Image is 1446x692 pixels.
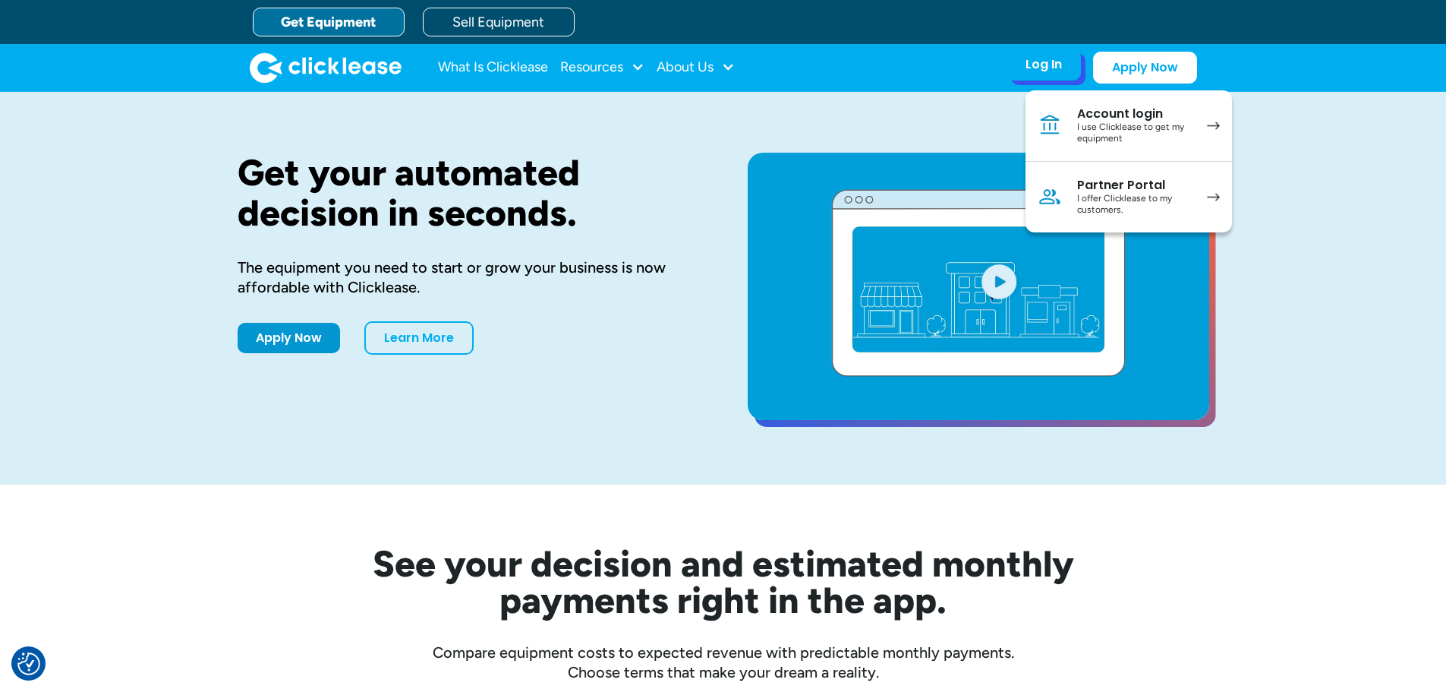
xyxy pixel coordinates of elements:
div: Compare equipment costs to expected revenue with predictable monthly payments. Choose terms that ... [238,643,1209,682]
div: Resources [560,52,644,83]
a: open lightbox [748,153,1209,420]
a: home [250,52,402,83]
img: arrow [1207,193,1220,201]
img: arrow [1207,122,1220,130]
h1: Get your automated decision in seconds. [238,153,699,233]
a: Sell Equipment [423,8,575,36]
a: Apply Now [238,323,340,353]
div: Log In [1025,57,1062,72]
a: What Is Clicklease [438,52,548,83]
div: Account login [1077,106,1192,122]
a: Get Equipment [253,8,405,36]
div: The equipment you need to start or grow your business is now affordable with Clicklease. [238,258,699,297]
img: Blue play button logo on a light blue circular background [978,260,1019,302]
div: I use Clicklease to get my equipment [1077,122,1192,145]
button: Consent Preferences [17,653,40,675]
a: Apply Now [1093,52,1197,84]
a: Learn More [364,321,474,355]
img: Person icon [1038,185,1062,209]
a: Account loginI use Clicklease to get my equipment [1025,90,1232,162]
div: About Us [657,52,735,83]
img: Revisit consent button [17,653,40,675]
img: Bank icon [1038,113,1062,137]
img: Clicklease logo [250,52,402,83]
div: I offer Clicklease to my customers. [1077,193,1192,216]
a: Partner PortalI offer Clicklease to my customers. [1025,162,1232,232]
h2: See your decision and estimated monthly payments right in the app. [298,545,1148,618]
div: Partner Portal [1077,178,1192,193]
nav: Log In [1025,90,1232,232]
